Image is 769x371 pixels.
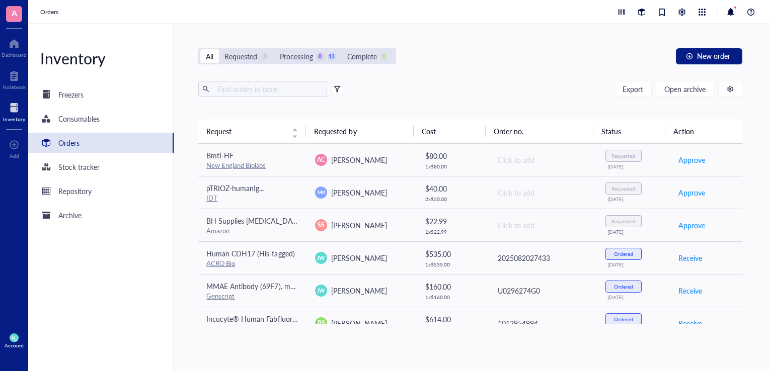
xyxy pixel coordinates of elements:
[280,51,313,62] div: Processing
[213,81,323,97] input: Find orders in table
[425,183,481,194] div: $ 40.00
[206,51,213,62] div: All
[58,210,82,221] div: Archive
[489,144,597,176] td: Click to add
[665,119,737,143] th: Action
[198,119,306,143] th: Request
[58,113,100,124] div: Consumables
[607,163,662,169] div: [DATE]
[28,84,174,105] a: Freezers
[498,318,589,329] div: 1012954994
[316,52,325,61] div: 0
[486,119,593,143] th: Order no.
[3,68,26,90] a: Notebook
[498,187,589,198] div: Click to add
[331,155,387,165] span: [PERSON_NAME]
[607,261,662,267] div: [DATE]
[614,251,633,257] div: Ordered
[206,314,464,324] span: Incucyte® Human Fabfluor-pH Antibody Labeling Dye for Antibody Internalization
[317,155,325,164] span: AC
[347,51,377,62] div: Complete
[5,342,24,348] div: Account
[328,52,336,61] div: 13
[678,318,702,329] span: Receive
[224,51,257,62] div: Requested
[489,241,597,274] td: 2025082027433
[206,258,235,268] a: ACRO Bio
[10,153,19,159] div: Add
[58,137,80,148] div: Orders
[614,316,633,322] div: Ordered
[614,81,652,97] button: Export
[489,176,597,209] td: Click to add
[678,315,703,331] button: Receive
[206,248,294,258] span: Human CDH17 (His-tagged)
[306,119,414,143] th: Requested by
[331,318,387,328] span: [PERSON_NAME]
[28,205,174,225] a: Archive
[489,274,597,307] td: U0296274G0
[664,85,706,93] span: Open archive
[2,36,27,58] a: Dashboard
[318,221,325,230] span: SS
[425,294,481,300] div: 1 x $ 160.00
[28,48,174,68] div: Inventory
[206,226,229,235] a: Amazon
[58,161,100,172] div: Stock tracker
[678,217,706,233] button: Approve
[498,285,589,296] div: U0296274G0
[623,85,643,93] span: Export
[331,188,387,198] span: [PERSON_NAME]
[498,252,589,263] div: 2025082027433
[2,52,27,58] div: Dashboard
[380,52,389,61] div: 0
[3,116,25,122] div: Inventory
[489,307,597,339] td: 1012954994
[206,216,483,226] span: BH Supplies [MEDICAL_DATA] Syringes U-100 30G 1ml/cc 5/16" (8mm) Pack of 100 Pcs
[678,187,705,198] span: Approve
[425,261,481,267] div: 1 x $ 535.00
[198,48,396,64] div: segmented control
[425,281,481,292] div: $ 160.00
[414,119,486,143] th: Cost
[3,84,26,90] div: Notebook
[489,209,597,241] td: Click to add
[206,126,286,137] span: Request
[425,163,481,169] div: 1 x $ 80.00
[678,252,702,263] span: Receive
[425,314,481,325] div: $ 614.00
[206,183,264,193] span: pTRIOZ-humanIg...
[607,229,662,235] div: [DATE]
[498,154,589,165] div: Click to add
[607,196,662,202] div: [DATE]
[206,291,235,301] a: Genscript
[28,181,174,201] a: Repository
[697,52,730,60] span: New order
[331,286,387,296] span: [PERSON_NAME]
[425,150,481,161] div: $ 80.00
[678,285,702,296] span: Receive
[593,119,665,143] th: Status
[614,284,633,290] div: Ordered
[206,281,323,291] span: MMAE Antibody (69F7), mAb, Mouse
[318,189,325,196] span: MK
[28,109,174,129] a: Consumables
[678,152,706,168] button: Approve
[678,283,703,299] button: Receive
[425,196,481,202] div: 2 x $ 20.00
[331,253,387,263] span: [PERSON_NAME]
[260,52,269,61] div: 3
[318,319,325,328] span: BS
[678,184,706,201] button: Approve
[28,133,174,153] a: Orders
[331,220,387,230] span: [PERSON_NAME]
[678,154,705,165] span: Approve
[40,7,60,17] a: Orders
[678,250,703,266] button: Receive
[611,218,635,224] div: Requested
[12,7,17,19] span: A
[3,100,25,122] a: Inventory
[611,185,635,192] div: Requested
[607,294,662,300] div: [DATE]
[206,150,234,160] span: BmtI-HF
